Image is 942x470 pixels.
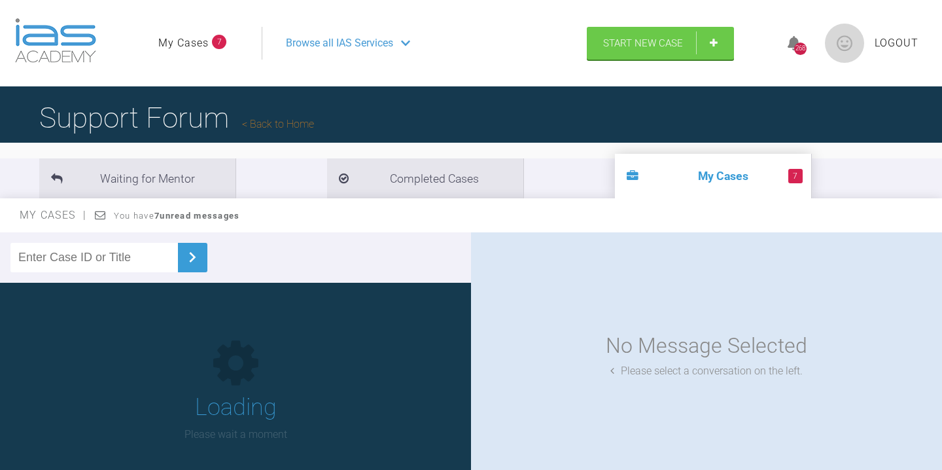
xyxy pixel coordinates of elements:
li: Completed Cases [327,158,523,198]
span: Browse all IAS Services [286,35,393,52]
a: Back to Home [242,118,314,130]
img: logo-light.3e3ef733.png [15,18,96,63]
span: 7 [788,169,803,183]
li: Waiting for Mentor [39,158,235,198]
div: No Message Selected [606,329,807,363]
a: Start New Case [587,27,734,60]
div: Please select a conversation on the left. [610,363,803,380]
h1: Loading [195,389,277,427]
span: You have [114,211,240,221]
strong: 7 unread messages [154,211,239,221]
img: profile.png [825,24,864,63]
input: Enter Case ID or Title [10,243,178,272]
div: 268 [794,43,807,55]
h1: Support Forum [39,95,314,141]
span: 7 [212,35,226,49]
span: My Cases [20,209,87,221]
span: Start New Case [603,37,683,49]
a: My Cases [158,35,209,52]
img: chevronRight.28bd32b0.svg [182,247,203,268]
p: Please wait a moment [184,426,287,443]
li: My Cases [615,154,811,198]
a: Logout [875,35,918,52]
